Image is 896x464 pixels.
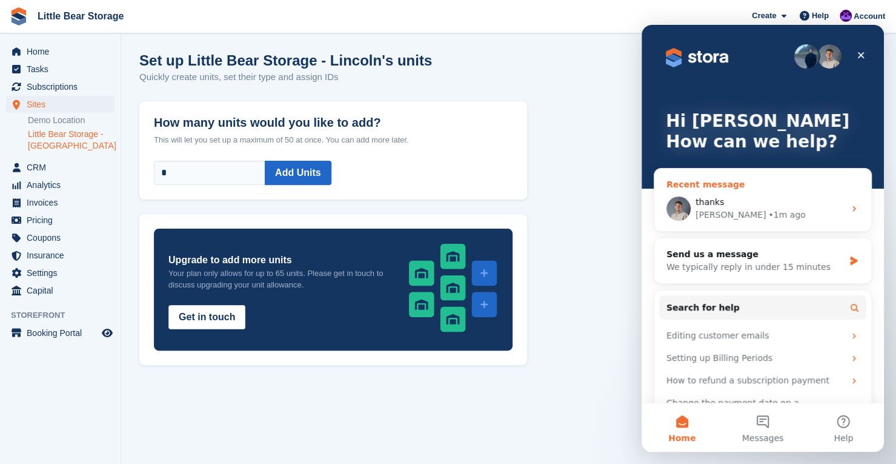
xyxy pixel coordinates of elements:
p: Your plan only allows for up to 65 units. Please get in touch to discuss upgrading your unit allo... [168,267,390,291]
label: How many units would you like to add? [154,101,513,130]
a: Demo Location [28,115,114,126]
a: Preview store [100,326,114,340]
a: Little Bear Storage [33,6,128,26]
img: Henry Hastings [840,10,852,22]
a: menu [6,78,114,95]
a: menu [6,43,114,60]
p: Quickly create units, set their type and assign IDs [139,70,432,84]
a: menu [6,212,114,229]
a: menu [6,159,114,176]
button: Get in touch [168,305,245,329]
a: menu [6,177,114,193]
span: Capital [27,282,99,299]
a: menu [6,282,114,299]
a: menu [6,96,114,113]
span: Tasks [27,61,99,78]
a: Little Bear Storage - [GEOGRAPHIC_DATA] [28,129,114,152]
span: Analytics [27,177,99,193]
span: Coupons [27,229,99,246]
a: menu [6,61,114,78]
iframe: Intercom live chat [642,25,884,452]
img: stora-icon-8386f47178a22dfd0bd8f6a31ec36ba5ce8667c1dd55bd0f319d3a0aa187defe.svg [10,7,28,25]
span: Invoices [27,194,99,211]
p: This will let you set up a maximum of 50 at once. You can add more later. [154,134,513,146]
span: Subscriptions [27,78,99,95]
a: menu [6,264,114,281]
a: menu [6,194,114,211]
span: Account [854,10,885,22]
a: menu [6,247,114,264]
a: menu [6,324,114,341]
span: Help [812,10,829,22]
h3: Upgrade to add more units [168,253,390,267]
span: Booking Portal [27,324,99,341]
span: Sites [27,96,99,113]
span: Home [27,43,99,60]
a: menu [6,229,114,246]
span: Create [752,10,776,22]
button: Add Units [265,161,331,185]
span: Settings [27,264,99,281]
span: Pricing [27,212,99,229]
h1: Set up Little Bear Storage - Lincoln's units [139,52,432,69]
span: Storefront [11,309,121,321]
img: add-units-c53ecec22ca6e9be14087aea56293e82b1034c08c4c815bb7cfddfd04e066874.svg [408,243,498,333]
span: Insurance [27,247,99,264]
span: CRM [27,159,99,176]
